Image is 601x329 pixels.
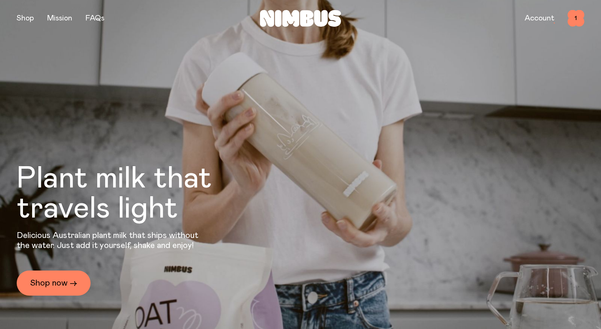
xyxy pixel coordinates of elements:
[525,15,554,22] a: Account
[86,15,104,22] a: FAQs
[568,10,584,27] button: 1
[47,15,72,22] a: Mission
[17,164,257,224] h1: Plant milk that travels light
[17,271,91,296] a: Shop now →
[17,230,204,251] p: Delicious Australian plant milk that ships without the water. Just add it yourself, shake and enjoy!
